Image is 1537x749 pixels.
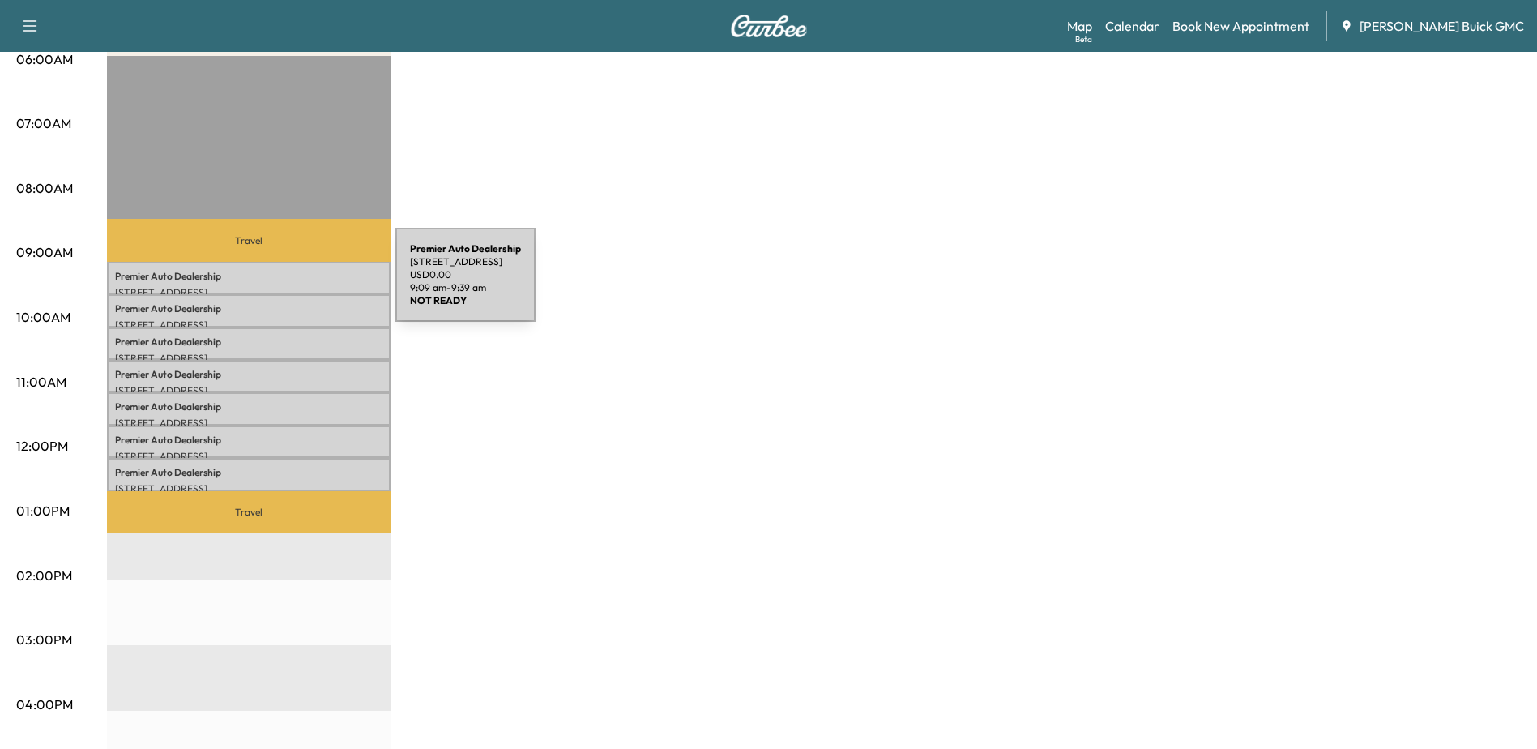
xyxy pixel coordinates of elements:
[107,219,391,261] p: Travel
[16,501,70,520] p: 01:00PM
[16,630,72,649] p: 03:00PM
[107,491,391,533] p: Travel
[1172,16,1309,36] a: Book New Appointment
[115,466,382,479] p: Premier Auto Dealership
[115,400,382,413] p: Premier Auto Dealership
[115,384,382,397] p: [STREET_ADDRESS]
[1067,16,1092,36] a: MapBeta
[16,242,73,262] p: 09:00AM
[115,270,382,283] p: Premier Auto Dealership
[115,450,382,463] p: [STREET_ADDRESS]
[16,436,68,456] p: 12:00PM
[730,15,808,37] img: Curbee Logo
[115,286,382,299] p: [STREET_ADDRESS]
[115,319,382,332] p: [STREET_ADDRESS]
[115,417,382,430] p: [STREET_ADDRESS]
[16,307,70,327] p: 10:00AM
[16,566,72,585] p: 02:00PM
[16,178,73,198] p: 08:00AM
[1105,16,1159,36] a: Calendar
[16,113,71,133] p: 07:00AM
[16,372,66,392] p: 11:00AM
[115,434,382,447] p: Premier Auto Dealership
[1075,33,1092,45] div: Beta
[16,49,73,69] p: 06:00AM
[115,336,382,349] p: Premier Auto Dealership
[115,302,382,315] p: Premier Auto Dealership
[16,695,73,714] p: 04:00PM
[115,352,382,365] p: [STREET_ADDRESS]
[115,482,382,495] p: [STREET_ADDRESS]
[1360,16,1524,36] span: [PERSON_NAME] Buick GMC
[115,368,382,381] p: Premier Auto Dealership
